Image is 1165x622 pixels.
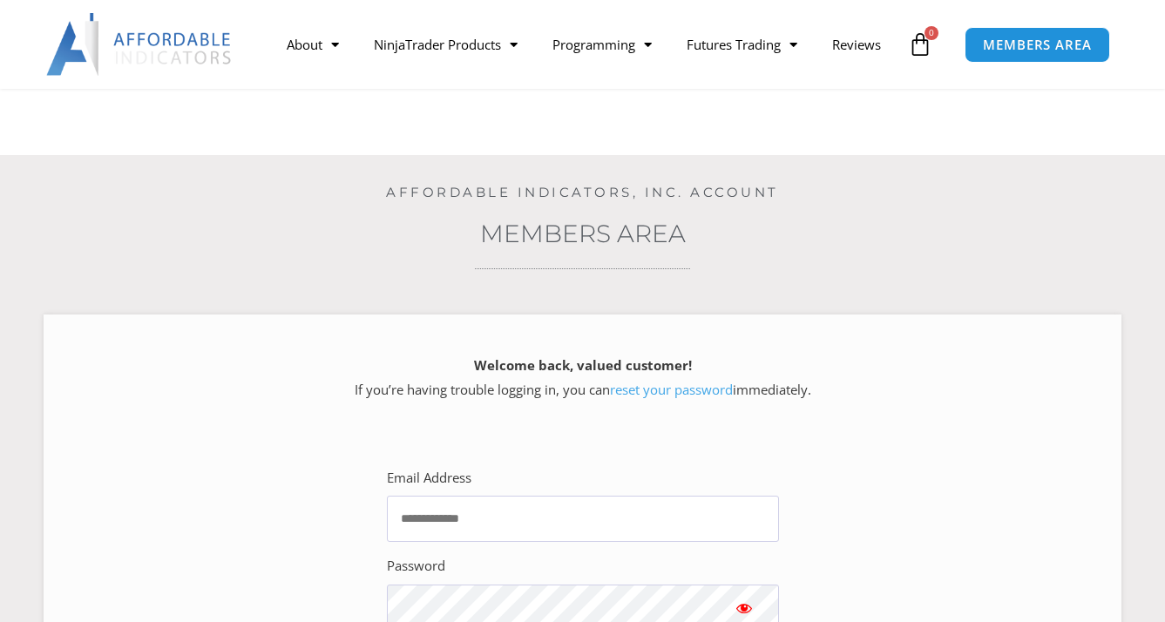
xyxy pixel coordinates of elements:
[882,19,958,70] a: 0
[535,24,669,64] a: Programming
[387,554,445,578] label: Password
[669,24,815,64] a: Futures Trading
[386,184,779,200] a: Affordable Indicators, Inc. Account
[480,219,686,248] a: Members Area
[815,24,898,64] a: Reviews
[269,24,356,64] a: About
[269,24,903,64] nav: Menu
[46,13,234,76] img: LogoAI | Affordable Indicators – NinjaTrader
[610,381,733,398] a: reset your password
[74,354,1091,402] p: If you’re having trouble logging in, you can immediately.
[965,27,1110,63] a: MEMBERS AREA
[474,356,692,374] strong: Welcome back, valued customer!
[387,466,471,490] label: Email Address
[356,24,535,64] a: NinjaTrader Products
[983,38,1092,51] span: MEMBERS AREA
[925,26,938,40] span: 0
